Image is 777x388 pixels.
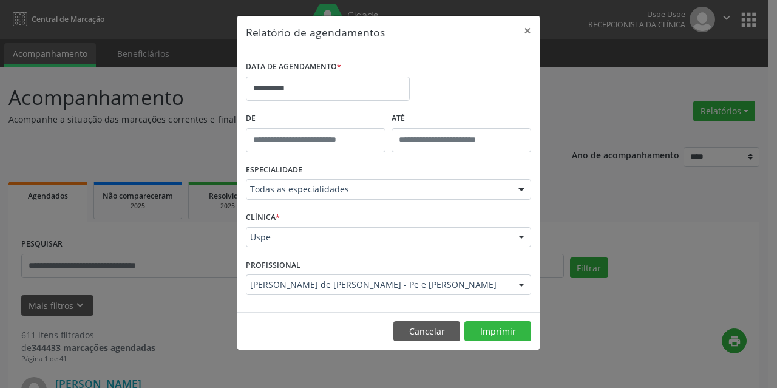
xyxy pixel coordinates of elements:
label: CLÍNICA [246,208,280,227]
button: Imprimir [464,321,531,342]
label: De [246,109,385,128]
span: Uspe [250,231,506,243]
button: Cancelar [393,321,460,342]
span: [PERSON_NAME] de [PERSON_NAME] - Pe e [PERSON_NAME] [250,279,506,291]
span: Todas as especialidades [250,183,506,196]
h5: Relatório de agendamentos [246,24,385,40]
label: ESPECIALIDADE [246,161,302,180]
label: ATÉ [392,109,531,128]
button: Close [515,16,540,46]
label: DATA DE AGENDAMENTO [246,58,341,77]
label: PROFISSIONAL [246,256,300,274]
